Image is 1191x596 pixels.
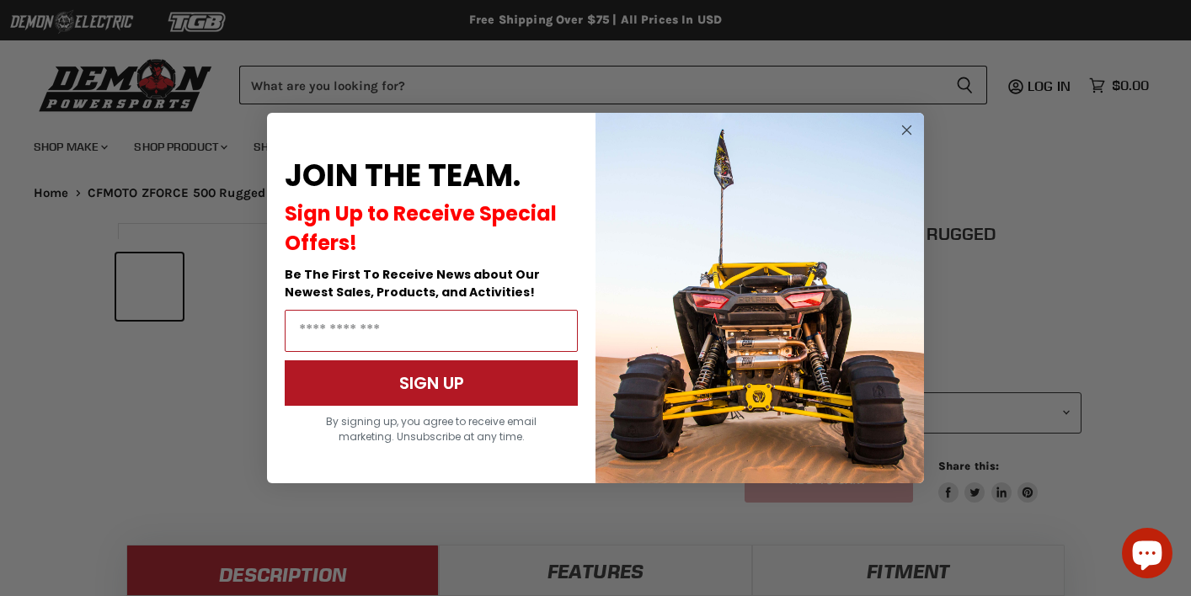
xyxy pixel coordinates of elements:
span: Sign Up to Receive Special Offers! [285,200,557,257]
span: By signing up, you agree to receive email marketing. Unsubscribe at any time. [326,414,537,444]
span: JOIN THE TEAM. [285,154,521,197]
img: a9095488-b6e7-41ba-879d-588abfab540b.jpeg [595,113,924,483]
button: SIGN UP [285,360,578,406]
input: Email Address [285,310,578,352]
span: Be The First To Receive News about Our Newest Sales, Products, and Activities! [285,266,540,301]
button: Close dialog [896,120,917,141]
inbox-online-store-chat: Shopify online store chat [1117,528,1178,583]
